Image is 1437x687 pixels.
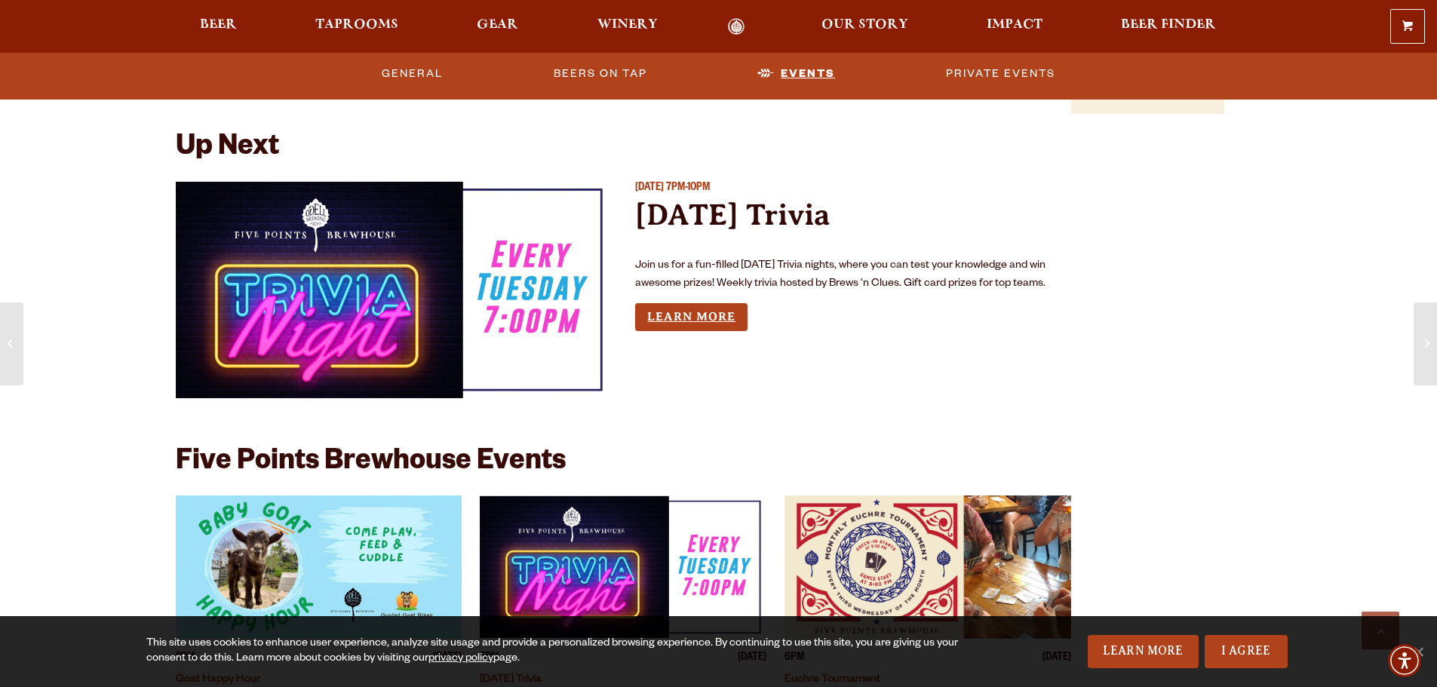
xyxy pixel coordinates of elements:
[176,447,566,480] h2: Five Points Brewhouse Events
[176,133,279,166] h2: Up Next
[635,303,748,331] a: Learn more about Tuesday Trivia
[666,182,710,195] span: 7PM-10PM
[1362,612,1399,649] a: Scroll to top
[376,57,449,91] a: General
[977,18,1052,35] a: Impact
[1205,635,1288,668] a: I Agree
[190,18,247,35] a: Beer
[1088,635,1199,668] a: Learn More
[785,495,1071,639] a: View event details
[176,181,612,399] a: View event details
[821,19,908,31] span: Our Story
[306,18,408,35] a: Taprooms
[1121,19,1216,31] span: Beer Finder
[315,19,398,31] span: Taprooms
[635,182,664,195] span: [DATE]
[588,18,668,35] a: Winery
[1111,18,1226,35] a: Beer Finder
[635,198,831,232] a: [DATE] Trivia
[940,57,1061,91] a: Private Events
[1388,644,1421,677] div: Accessibility Menu
[548,57,653,91] a: Beers on Tap
[708,18,765,35] a: Odell Home
[200,19,237,31] span: Beer
[176,495,462,639] a: View event details
[987,19,1042,31] span: Impact
[480,495,766,639] a: View event details
[477,19,518,31] span: Gear
[146,636,963,667] div: This site uses cookies to enhance user experience, analyze site usage and provide a personalized ...
[597,19,658,31] span: Winery
[812,18,918,35] a: Our Story
[635,257,1071,293] p: Join us for a fun-filled [DATE] Trivia nights, where you can test your knowledge and win awesome ...
[428,653,493,665] a: privacy policy
[467,18,528,35] a: Gear
[751,57,841,91] a: Events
